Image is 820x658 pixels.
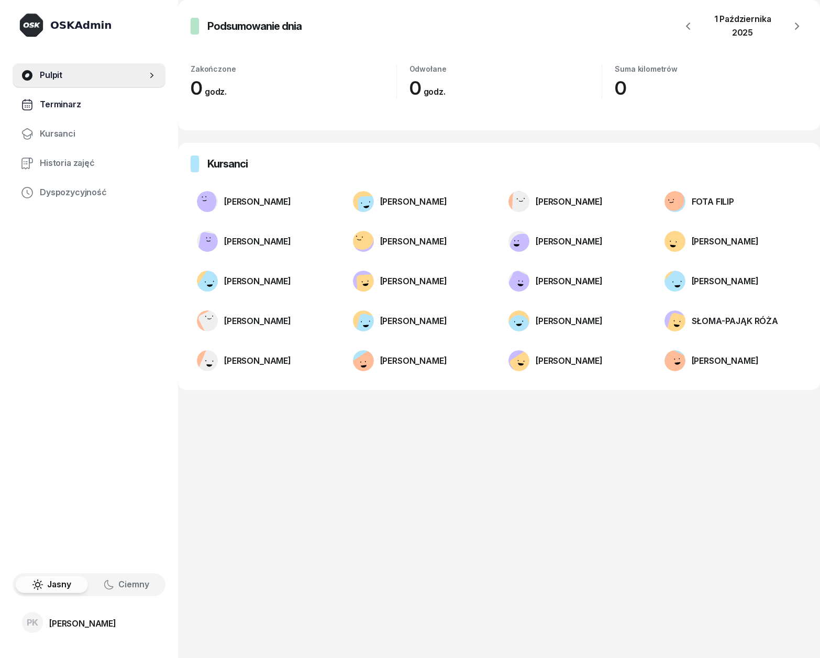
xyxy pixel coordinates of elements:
div: [PERSON_NAME] [692,237,759,246]
h3: Podsumowanie dnia [207,18,302,35]
span: Pulpit [40,69,147,82]
span: Historia zajęć [40,157,157,170]
a: Pulpit [13,63,165,88]
div: [PERSON_NAME] [380,356,447,365]
div: [PERSON_NAME] [692,356,759,365]
div: [PERSON_NAME] [380,317,447,325]
span: Dyspozycyjność [40,186,157,199]
button: Jasny [16,576,88,593]
a: Dyspozycyjność [13,180,165,205]
div: Odwołane [409,64,602,73]
div: FOTA FILIP [692,197,734,206]
a: Kursanci [13,121,165,147]
img: logo-dark@2x.png [19,13,44,38]
div: 1 października 2025 [705,13,780,39]
a: Terminarz [13,92,165,117]
div: 0 [615,77,807,98]
span: Jasny [47,578,71,592]
h3: Kursanci [207,155,248,172]
div: [PERSON_NAME] [536,317,603,325]
div: [PERSON_NAME] [380,237,447,246]
div: [PERSON_NAME] [224,317,291,325]
div: [PERSON_NAME] [536,277,603,285]
div: [PERSON_NAME] [692,277,759,285]
div: [PERSON_NAME] [536,197,603,206]
span: 0 [409,76,451,99]
div: [PERSON_NAME] [49,619,116,628]
div: [PERSON_NAME] [536,237,603,246]
a: Historia zajęć [13,151,165,176]
span: 0 [191,76,232,99]
button: Ciemny [90,576,162,593]
span: Kursanci [40,127,157,141]
div: [PERSON_NAME] [224,356,291,365]
div: Suma kilometrów [615,64,807,73]
div: [PERSON_NAME] [224,237,291,246]
div: [PERSON_NAME] [536,356,603,365]
span: Ciemny [118,578,149,592]
span: Terminarz [40,98,157,111]
div: Zakończone [191,64,396,73]
div: SŁOMA-PAJĄK RÓŻA [692,317,778,325]
small: godz. [205,86,227,97]
div: [PERSON_NAME] [380,197,447,206]
span: PK [27,618,39,627]
div: [PERSON_NAME] [224,277,291,285]
small: godz. [424,86,446,97]
div: [PERSON_NAME] [380,277,447,285]
div: OSKAdmin [50,18,112,32]
div: [PERSON_NAME] [224,197,291,206]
